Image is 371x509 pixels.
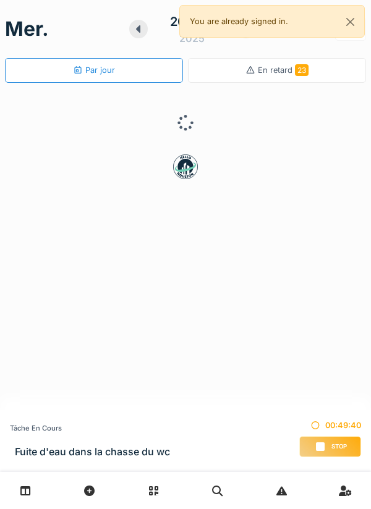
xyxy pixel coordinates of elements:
span: En retard [258,65,309,75]
div: Tâche en cours [10,423,170,434]
h3: Fuite d'eau dans la chasse du wc [15,446,170,458]
span: 23 [295,64,309,76]
div: 00:49:40 [299,419,361,431]
span: Stop [331,442,347,451]
h1: mer. [5,17,49,41]
img: badge-BVDL4wpA.svg [173,154,198,179]
div: 20 août [170,12,215,31]
div: You are already signed in. [179,5,365,38]
div: Par jour [73,64,115,76]
button: Close [336,6,364,38]
div: 2025 [179,31,205,46]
